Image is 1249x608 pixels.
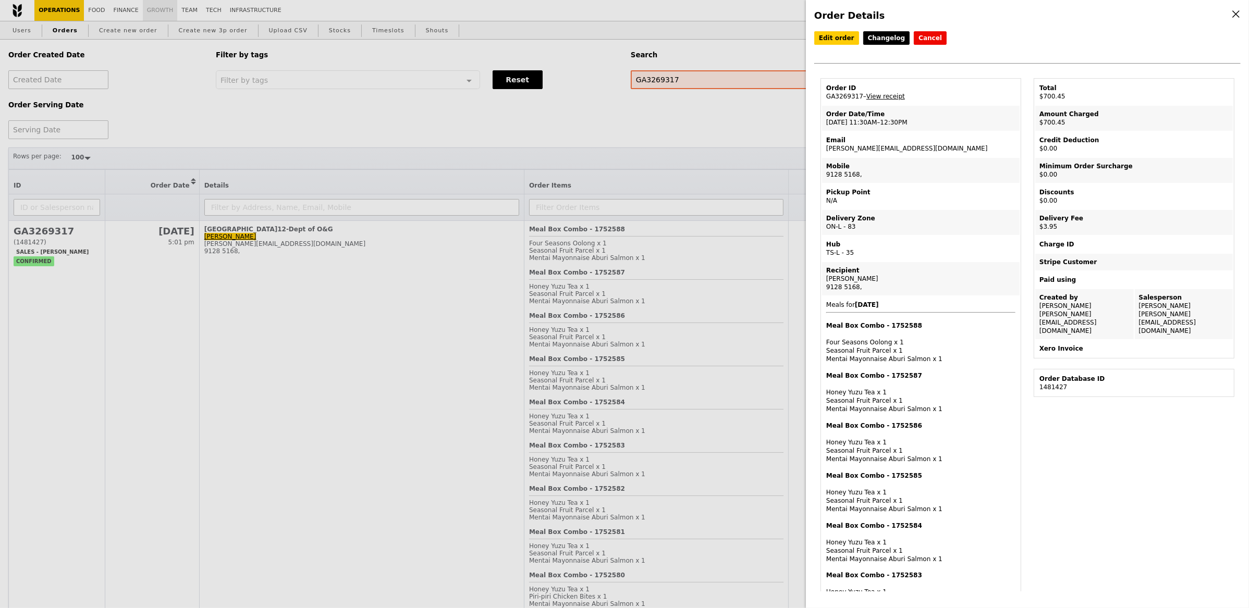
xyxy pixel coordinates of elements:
[826,471,1015,480] h4: Meal Box Combo - 1752585
[914,31,947,45] button: Cancel
[826,136,1015,144] div: Email
[826,321,1015,330] h4: Meal Box Combo - 1752588
[1035,132,1233,157] td: $0.00
[826,240,1015,249] div: Hub
[863,93,866,100] span: –
[826,421,1015,430] h4: Meal Box Combo - 1752586
[1039,110,1229,118] div: Amount Charged
[826,371,1015,413] div: Honey Yuzu Tea x 1 Seasonal Fruit Parcel x 1 Mentai Mayonnaise Aburi Salmon x 1
[1039,188,1229,196] div: Discounts
[1135,289,1233,339] td: [PERSON_NAME] [PERSON_NAME][EMAIL_ADDRESS][DOMAIN_NAME]
[826,266,1015,275] div: Recipient
[822,236,1020,261] td: TS-L - 35
[822,210,1020,235] td: ON-L - 83
[822,158,1020,183] td: 9128 5168,
[1035,158,1233,183] td: $0.00
[1039,276,1229,284] div: Paid using
[1035,80,1233,105] td: $700.45
[822,80,1020,105] td: GA3269317
[826,571,1015,579] h4: Meal Box Combo - 1752583
[826,214,1015,222] div: Delivery Zone
[826,162,1015,170] div: Mobile
[1039,214,1229,222] div: Delivery Fee
[1039,240,1229,249] div: Charge ID
[826,522,1015,530] h4: Meal Box Combo - 1752584
[826,371,1015,380] h4: Meal Box Combo - 1752587
[822,132,1020,157] td: [PERSON_NAME][EMAIL_ADDRESS][DOMAIN_NAME]
[1039,344,1229,353] div: Xero Invoice
[822,106,1020,131] td: [DATE] 11:30AM–12:30PM
[822,184,1020,209] td: N/A
[826,321,1015,363] div: Four Seasons Oolong x 1 Seasonal Fruit Parcel x 1 Mentai Mayonnaise Aburi Salmon x 1
[1035,184,1233,209] td: $0.00
[1035,210,1233,235] td: $3.95
[866,93,905,100] a: View receipt
[1039,84,1229,92] div: Total
[1039,293,1130,302] div: Created by
[1035,370,1233,395] td: 1481427
[826,275,1015,283] div: [PERSON_NAME]
[814,10,885,21] span: Order Details
[826,471,1015,513] div: Honey Yuzu Tea x 1 Seasonal Fruit Parcel x 1 Mentai Mayonnaise Aburi Salmon x 1
[863,31,910,45] a: Changelog
[826,110,1015,118] div: Order Date/Time
[1039,258,1229,266] div: Stripe Customer
[826,188,1015,196] div: Pickup Point
[1039,375,1229,383] div: Order Database ID
[1039,136,1229,144] div: Credit Deduction
[1035,106,1233,131] td: $700.45
[1139,293,1229,302] div: Salesperson
[1039,162,1229,170] div: Minimum Order Surcharge
[814,31,859,45] a: Edit order
[855,301,879,308] b: [DATE]
[826,84,1015,92] div: Order ID
[1035,289,1134,339] td: [PERSON_NAME] [PERSON_NAME][EMAIL_ADDRESS][DOMAIN_NAME]
[826,421,1015,463] div: Honey Yuzu Tea x 1 Seasonal Fruit Parcel x 1 Mentai Mayonnaise Aburi Salmon x 1
[826,522,1015,563] div: Honey Yuzu Tea x 1 Seasonal Fruit Parcel x 1 Mentai Mayonnaise Aburi Salmon x 1
[826,283,1015,291] div: 9128 5168,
